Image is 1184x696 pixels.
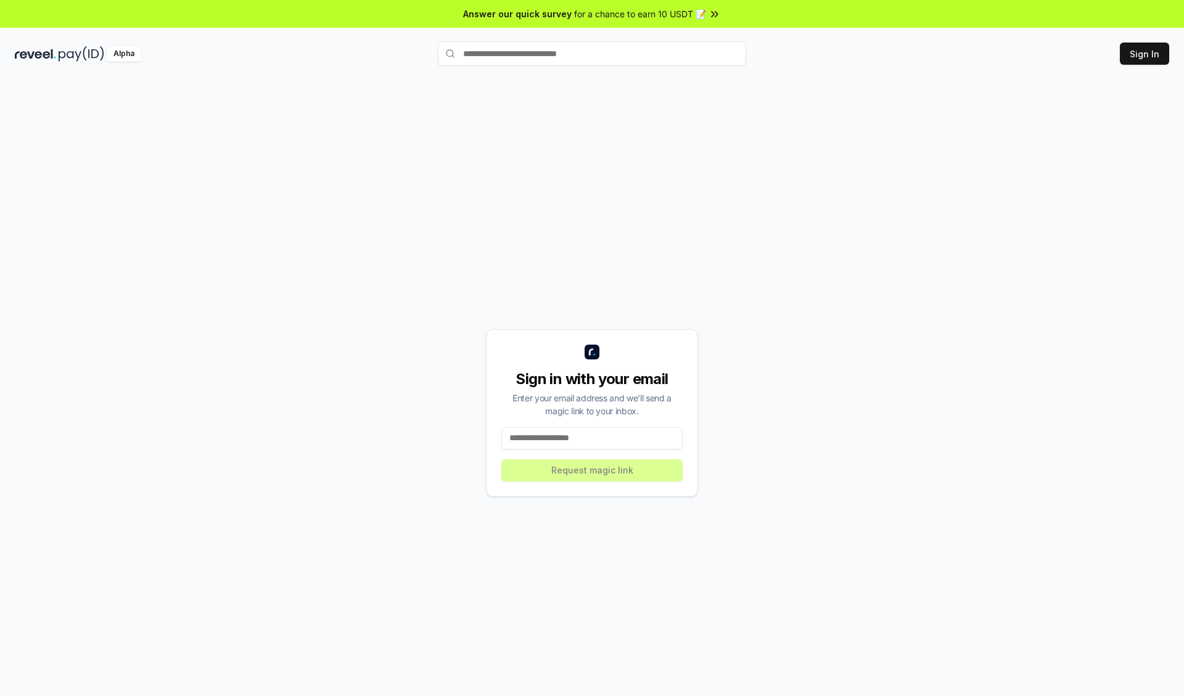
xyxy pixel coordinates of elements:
div: Alpha [107,46,141,62]
img: pay_id [59,46,104,62]
button: Sign In [1120,43,1169,65]
span: Answer our quick survey [463,7,572,20]
img: logo_small [585,345,599,359]
div: Enter your email address and we’ll send a magic link to your inbox. [501,391,683,417]
span: for a chance to earn 10 USDT 📝 [574,7,706,20]
div: Sign in with your email [501,369,683,389]
img: reveel_dark [15,46,56,62]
